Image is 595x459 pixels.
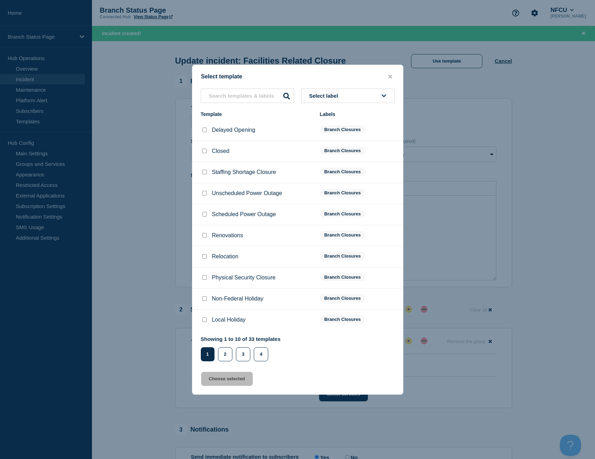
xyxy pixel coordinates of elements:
input: Staffing Shortage Closure checkbox [202,170,207,174]
button: 3 [236,347,250,361]
p: Physical Security Closure [212,274,276,281]
input: Renovations checkbox [202,233,207,238]
span: Branch Closures [320,210,365,218]
span: Branch Closures [320,125,365,134]
p: Closed [212,148,230,154]
button: Select label [301,89,395,103]
input: Search templates & labels [201,89,294,103]
p: Non-Federal Holiday [212,296,264,302]
div: Select template [192,73,403,80]
span: Select label [309,93,341,99]
p: Renovations [212,232,243,239]
p: Delayed Opening [212,127,256,133]
p: Relocation [212,253,239,260]
input: Physical Security Closure checkbox [202,275,207,280]
p: Scheduled Power Outage [212,211,276,218]
div: Labels [320,111,395,117]
span: Branch Closures [320,273,365,281]
span: Branch Closures [320,189,365,197]
input: Unscheduled Power Outage checkbox [202,191,207,195]
input: Relocation checkbox [202,254,207,259]
span: Branch Closures [320,294,365,302]
input: Non-Federal Holiday checkbox [202,296,207,301]
span: Branch Closures [320,147,365,155]
span: Branch Closures [320,252,365,260]
button: 1 [201,347,214,361]
input: Scheduled Power Outage checkbox [202,212,207,216]
span: Branch Closures [320,315,365,323]
button: 2 [218,347,232,361]
span: Branch Closures [320,168,365,176]
button: close button [386,73,394,80]
button: Choose selected [201,372,253,386]
div: Template [201,111,313,117]
p: Showing 1 to 10 of 33 templates [201,336,281,342]
input: Delayed Opening checkbox [202,128,207,132]
p: Staffing Shortage Closure [212,169,276,175]
p: Local Holiday [212,317,246,323]
p: Unscheduled Power Outage [212,190,282,196]
button: 4 [254,347,268,361]
input: Closed checkbox [202,149,207,153]
span: Branch Closures [320,231,365,239]
input: Local Holiday checkbox [202,317,207,322]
